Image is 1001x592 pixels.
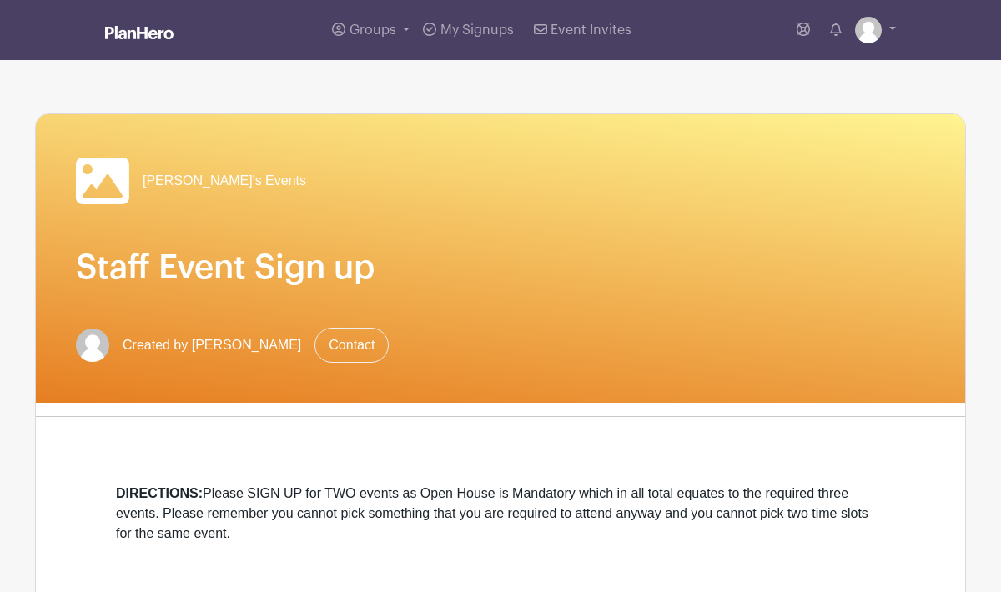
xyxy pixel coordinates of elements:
[76,248,925,288] h1: Staff Event Sign up
[314,328,389,363] a: Contact
[116,484,885,544] div: Please SIGN UP for TWO events as Open House is Mandatory which in all total equates to the requir...
[551,23,631,37] span: Event Invites
[76,329,109,362] img: default-ce2991bfa6775e67f084385cd625a349d9dcbb7a52a09fb2fda1e96e2d18dcdb.png
[123,335,301,355] span: Created by [PERSON_NAME]
[143,171,306,191] span: [PERSON_NAME]'s Events
[855,17,882,43] img: default-ce2991bfa6775e67f084385cd625a349d9dcbb7a52a09fb2fda1e96e2d18dcdb.png
[105,26,174,39] img: logo_white-6c42ec7e38ccf1d336a20a19083b03d10ae64f83f12c07503d8b9e83406b4c7d.svg
[350,23,396,37] span: Groups
[116,486,203,500] strong: DIRECTIONS:
[440,23,514,37] span: My Signups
